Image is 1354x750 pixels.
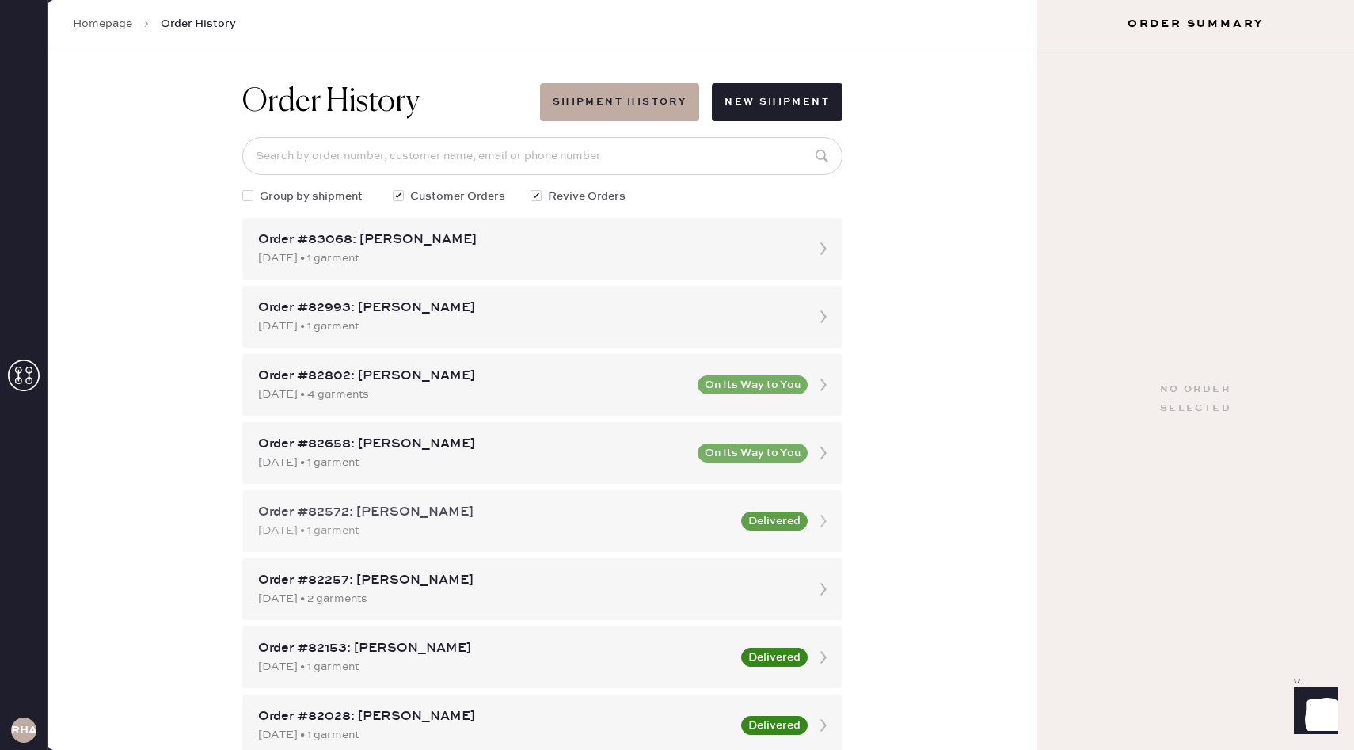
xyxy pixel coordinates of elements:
[258,435,688,454] div: Order #82658: [PERSON_NAME]
[548,188,626,205] span: Revive Orders
[242,83,420,121] h1: Order History
[1279,679,1347,747] iframe: Front Chat
[258,707,732,726] div: Order #82028: [PERSON_NAME]
[540,83,699,121] button: Shipment History
[11,725,36,736] h3: RHA
[258,299,798,318] div: Order #82993: [PERSON_NAME]
[258,726,732,744] div: [DATE] • 1 garment
[260,188,363,205] span: Group by shipment
[741,512,808,531] button: Delivered
[258,454,688,471] div: [DATE] • 1 garment
[258,367,688,386] div: Order #82802: [PERSON_NAME]
[258,386,688,403] div: [DATE] • 4 garments
[741,716,808,735] button: Delivered
[741,648,808,667] button: Delivered
[1037,16,1354,32] h3: Order Summary
[1160,380,1231,418] div: No order selected
[258,571,798,590] div: Order #82257: [PERSON_NAME]
[258,503,732,522] div: Order #82572: [PERSON_NAME]
[258,639,732,658] div: Order #82153: [PERSON_NAME]
[258,522,732,539] div: [DATE] • 1 garment
[242,137,842,175] input: Search by order number, customer name, email or phone number
[258,590,798,607] div: [DATE] • 2 garments
[258,249,798,267] div: [DATE] • 1 garment
[161,16,236,32] span: Order History
[410,188,505,205] span: Customer Orders
[712,83,842,121] button: New Shipment
[258,318,798,335] div: [DATE] • 1 garment
[258,658,732,676] div: [DATE] • 1 garment
[258,230,798,249] div: Order #83068: [PERSON_NAME]
[698,444,808,463] button: On Its Way to You
[73,16,132,32] a: Homepage
[698,375,808,394] button: On Its Way to You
